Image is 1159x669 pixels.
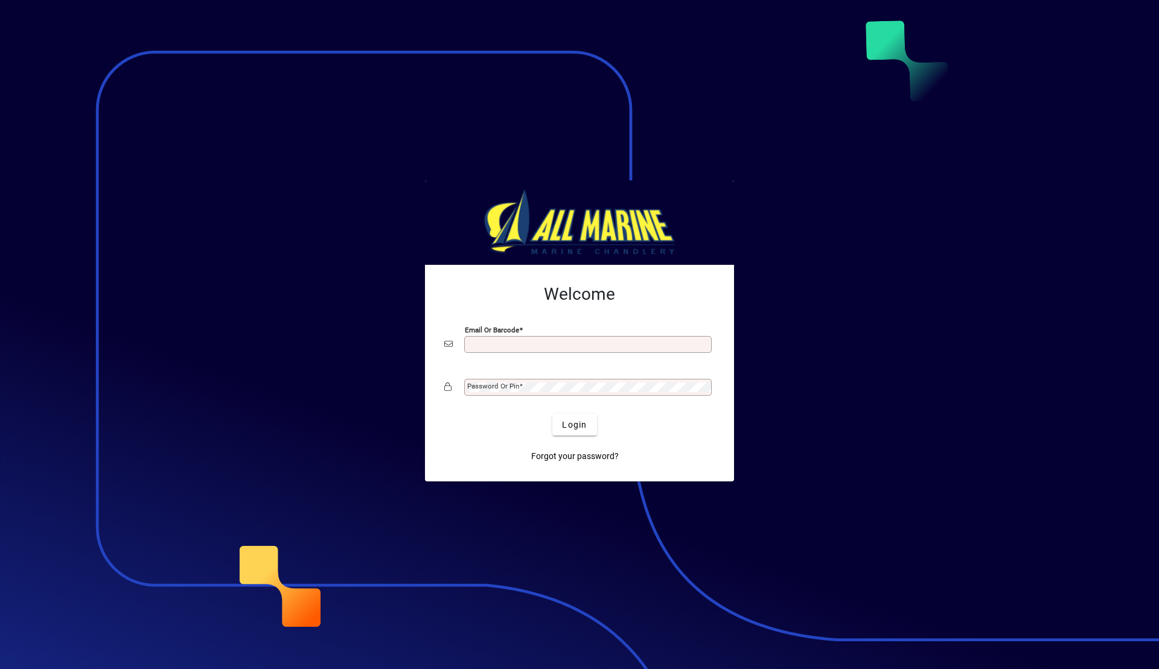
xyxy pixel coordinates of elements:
[552,414,596,436] button: Login
[465,326,519,334] mat-label: Email or Barcode
[444,284,715,305] h2: Welcome
[526,445,624,467] a: Forgot your password?
[562,419,587,431] span: Login
[467,382,519,390] mat-label: Password or Pin
[531,450,619,463] span: Forgot your password?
